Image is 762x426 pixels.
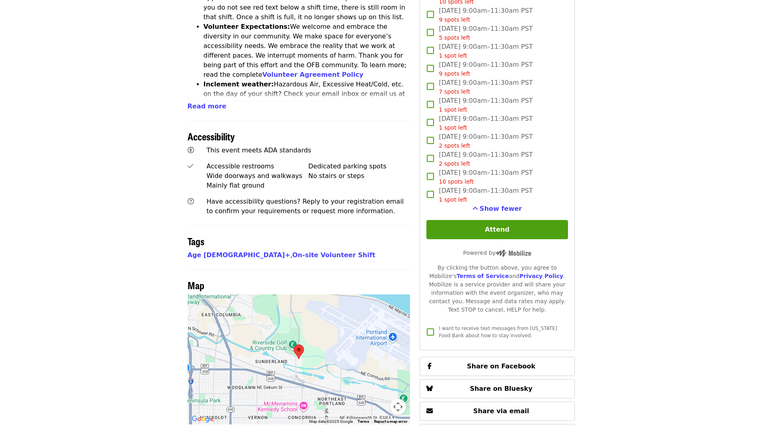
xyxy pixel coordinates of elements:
img: Google [190,414,216,424]
span: Map [188,278,204,292]
span: 1 spot left [439,52,467,59]
strong: Volunteer Expectations: [204,23,290,30]
div: By clicking the button above, you agree to Mobilize's and . Mobilize is a service provider and wi... [426,264,568,314]
div: Accessible restrooms [206,162,308,171]
span: Tags [188,234,204,248]
span: 10 spots left [439,178,474,185]
span: [DATE] 9:00am–11:30am PST [439,96,533,114]
img: Powered by Mobilize [496,250,531,257]
li: We welcome and embrace the diversity in our community. We make space for everyone’s accessibility... [204,22,410,80]
button: Map camera controls [390,399,406,415]
span: [DATE] 9:00am–11:30am PST [439,78,533,96]
span: Powered by [463,250,531,256]
span: 7 spots left [439,88,470,95]
button: Attend [426,220,568,239]
a: Terms of Service [456,273,509,279]
span: 1 spot left [439,106,467,113]
div: Wide doorways and walkways [206,171,308,181]
span: Read more [188,102,226,110]
span: Map data ©2025 Google [309,419,353,424]
a: Age [DEMOGRAPHIC_DATA]+ [188,251,290,259]
span: 1 spot left [439,124,467,131]
span: [DATE] 9:00am–11:30am PST [439,132,533,150]
button: See more timeslots [472,204,522,214]
span: I want to receive text messages from [US_STATE] Food Bank about how to stay involved. [439,326,557,338]
a: On-site Volunteer Shift [292,251,375,259]
button: Share via email [420,402,574,421]
span: [DATE] 9:00am–11:30am PST [439,150,533,168]
span: [DATE] 9:00am–11:30am PST [439,6,533,24]
i: check icon [188,162,193,170]
span: 9 spots left [439,70,470,77]
a: Volunteer Agreement Policy [262,71,364,78]
span: [DATE] 9:00am–11:30am PST [439,24,533,42]
span: [DATE] 9:00am–11:30am PST [439,186,533,204]
li: Hazardous Air, Excessive Heat/Cold, etc. on the day of your shift? Check your email inbox or emai... [204,80,410,128]
button: Share on Facebook [420,357,574,376]
span: 1 spot left [439,196,467,203]
strong: Inclement weather: [204,80,274,88]
span: 2 spots left [439,142,470,149]
div: Dedicated parking spots [308,162,410,171]
span: Show fewer [480,205,522,212]
span: [DATE] 9:00am–11:30am PST [439,42,533,60]
a: Terms (opens in new tab) [358,419,369,424]
button: Share on Bluesky [420,379,574,398]
span: Share on Facebook [467,362,535,370]
span: 5 spots left [439,34,470,41]
div: No stairs or steps [308,171,410,181]
a: Report a map error [374,419,408,424]
span: Share on Bluesky [470,385,533,392]
span: , [188,251,292,259]
a: Privacy Policy [519,273,563,279]
span: [DATE] 9:00am–11:30am PST [439,168,533,186]
span: This event meets ADA standards [206,146,311,154]
button: Read more [188,102,226,111]
span: 2 spots left [439,160,470,167]
span: [DATE] 9:00am–11:30am PST [439,60,533,78]
span: 9 spots left [439,16,470,23]
div: Mainly flat ground [206,181,308,190]
span: [DATE] 9:00am–11:30am PST [439,114,533,132]
span: Share via email [473,407,529,415]
i: question-circle icon [188,198,194,205]
span: Have accessibility questions? Reply to your registration email to confirm your requirements or re... [206,198,404,215]
i: universal-access icon [188,146,194,154]
span: Accessibility [188,129,235,143]
a: Open this area in Google Maps (opens a new window) [190,414,216,424]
